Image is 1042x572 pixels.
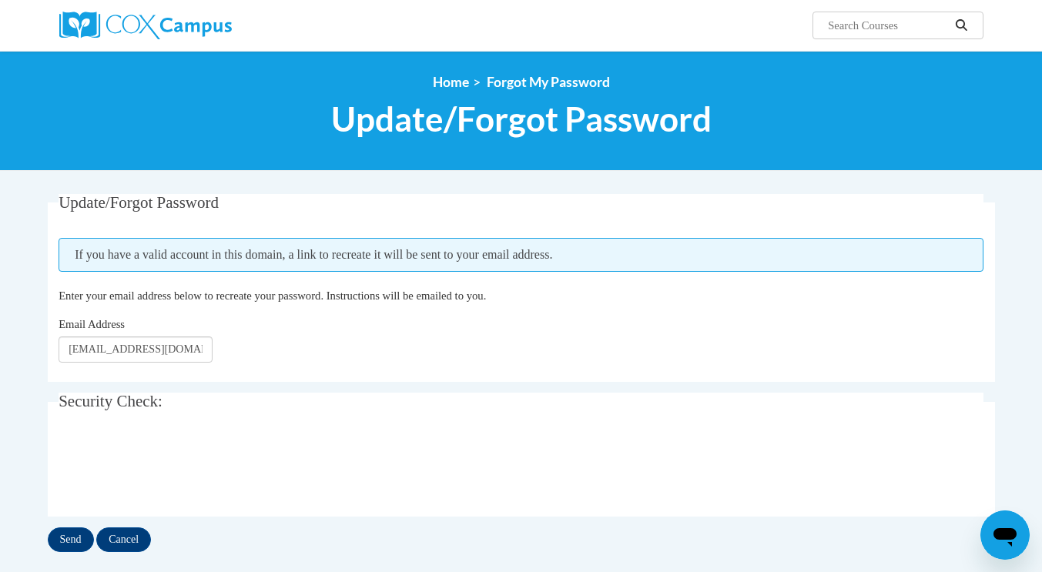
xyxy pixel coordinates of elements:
[950,16,973,35] button: Search
[59,289,486,302] span: Enter your email address below to recreate your password. Instructions will be emailed to you.
[96,527,151,552] input: Cancel
[487,74,610,90] span: Forgot My Password
[48,527,94,552] input: Send
[331,99,712,139] span: Update/Forgot Password
[59,437,293,497] iframe: To enrich screen reader interactions, please activate Accessibility in Grammarly extension settings
[59,336,213,363] input: Email
[59,318,125,330] span: Email Address
[433,74,469,90] a: Home
[59,193,219,212] span: Update/Forgot Password
[59,12,352,39] a: Cox Campus
[59,12,232,39] img: Cox Campus
[59,238,983,272] span: If you have a valid account in this domain, a link to recreate it will be sent to your email addr...
[59,392,162,410] span: Security Check:
[980,510,1030,560] iframe: Button to launch messaging window
[826,16,950,35] input: Search Courses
